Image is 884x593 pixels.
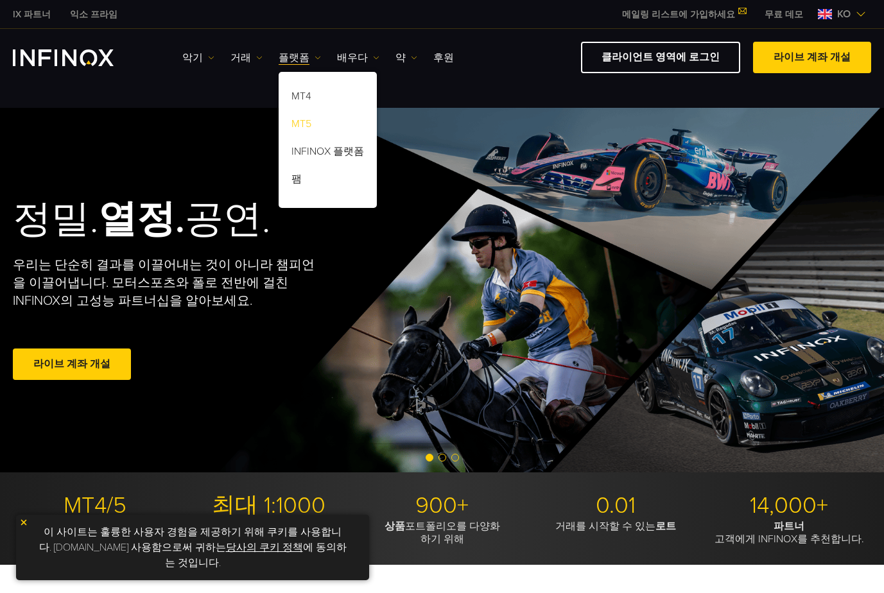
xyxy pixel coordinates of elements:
[337,50,379,65] a: 배우다
[19,518,28,527] img: 노란색 닫기 아이콘
[774,520,804,533] strong: 파트너
[533,492,697,520] p: 0.01
[385,520,405,533] strong: 상품
[13,520,177,546] p: 최신 거래 도구 사용
[279,50,321,65] a: 플랫폼
[13,196,399,243] h2: 정밀. 공연.
[98,196,185,243] strong: 열정.
[433,50,454,65] a: 후원
[832,6,856,22] span: KO
[426,454,433,461] span: 슬라이드 1로 이동
[337,50,368,65] font: 배우다
[230,50,263,65] a: 거래
[279,140,377,168] a: INFINOX 플랫폼
[451,454,459,461] span: 슬라이드 3으로 이동
[360,520,524,546] p: 포트폴리오를 다양화 하기 위해
[13,348,131,380] a: 라이브 계좌 개설
[753,42,871,73] a: 라이브 계좌 개설
[279,168,377,195] a: 팸
[707,492,871,520] p: 14,000+
[33,357,110,370] font: 라이브 계좌 개설
[13,492,177,520] p: MT4/5
[182,50,203,65] font: 악기
[774,51,851,64] font: 라이브 계좌 개설
[182,50,214,65] a: 악기
[360,492,524,520] p: 900+
[279,50,309,65] font: 플랫폼
[533,520,697,533] p: 거래를 시작할 수 있는
[655,520,676,533] strong: 로트
[395,50,406,65] font: 약
[39,526,347,569] font: 이 사이트는 훌륭한 사용자 경험을 제공하기 위해 쿠키를 사용합니다. [DOMAIN_NAME] 사용함으로써 귀하는 에 동의하는 것입니다.
[186,492,350,520] p: 최대 1:1000
[13,256,322,310] p: 우리는 단순히 결과를 이끌어내는 것이 아니라 챔피언을 이끌어냅니다. 모터스포츠와 폴로 전반에 걸친 INFINOX의 고성능 파트너십을 알아보세요.
[612,9,755,20] a: 메일링 리스트에 가입하세요
[226,541,303,554] a: 당사의 쿠키 정책
[279,85,377,112] a: MT4
[13,49,144,66] a: INFINOX 로고
[395,50,417,65] a: 약
[279,112,377,140] a: MT5
[622,9,735,20] font: 메일링 리스트에 가입하세요
[230,50,251,65] font: 거래
[3,8,60,21] a: 인피녹스
[60,8,127,21] a: 인피녹스
[707,520,871,546] p: 고객에게 INFINOX를 추천합니다.
[581,42,740,73] a: 클라이언트 영역에 로그인
[438,454,446,461] span: 슬라이드 2로 이동
[755,8,813,21] a: 인피녹스 메뉴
